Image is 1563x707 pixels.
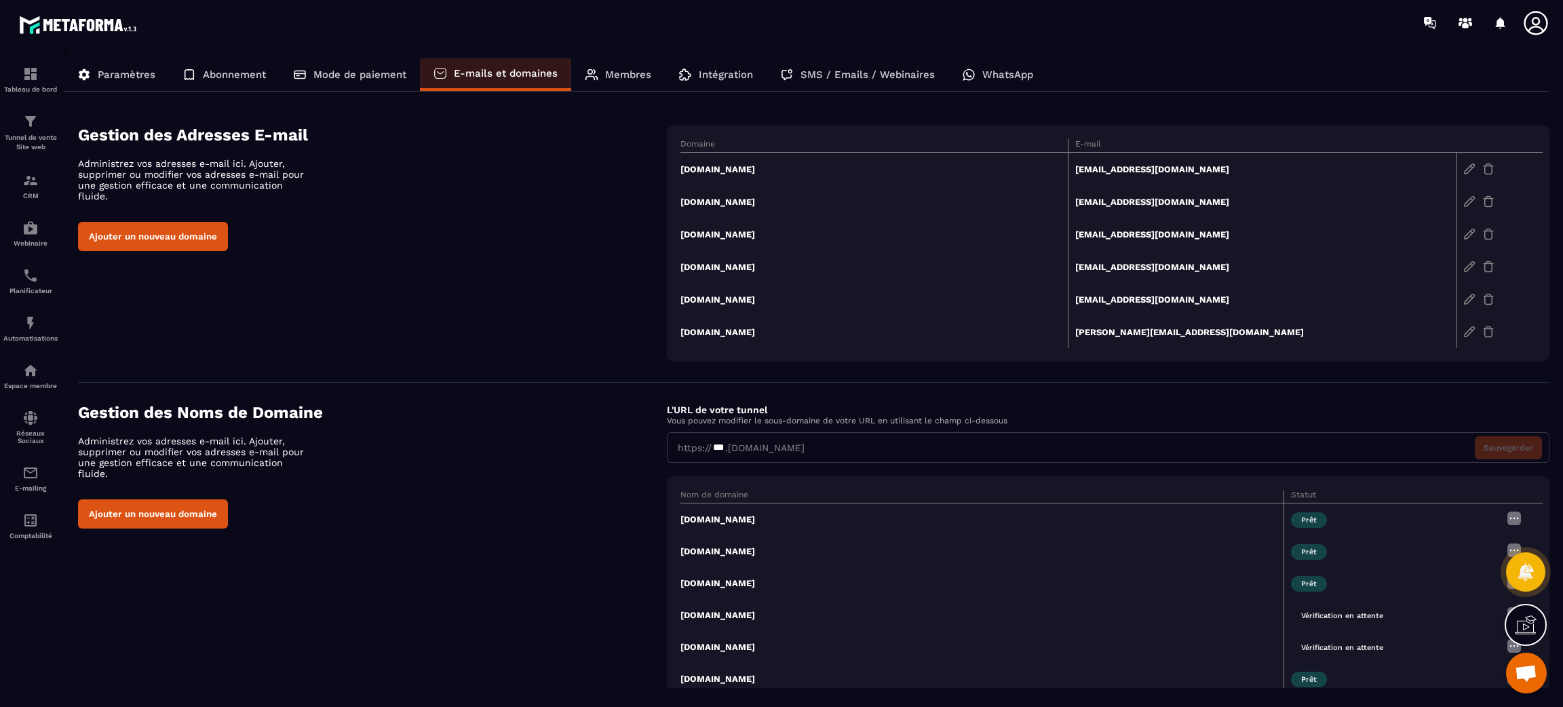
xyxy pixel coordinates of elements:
img: trash-gr.2c9399ab.svg [1482,163,1494,175]
img: accountant [22,512,39,529]
td: [DOMAIN_NAME] [680,631,1284,663]
a: formationformationCRM [3,162,58,210]
img: trash-gr.2c9399ab.svg [1482,261,1494,273]
a: emailemailE-mailing [3,455,58,502]
img: trash-gr.2c9399ab.svg [1482,326,1494,338]
p: Paramètres [98,69,155,81]
td: [DOMAIN_NAME] [680,503,1284,536]
a: formationformationTableau de bord [3,56,58,103]
img: formation [22,172,39,189]
img: social-network [22,410,39,426]
button: Ajouter un nouveau domaine [78,499,228,529]
span: Prêt [1291,544,1327,560]
p: Réseaux Sociaux [3,429,58,444]
td: [DOMAIN_NAME] [680,599,1284,631]
p: Planificateur [3,287,58,294]
span: Prêt [1291,672,1327,687]
td: [DOMAIN_NAME] [680,153,1068,186]
th: Domaine [680,139,1068,153]
img: trash-gr.2c9399ab.svg [1482,195,1494,208]
td: [DOMAIN_NAME] [680,663,1284,695]
img: scheduler [22,267,39,284]
td: [DOMAIN_NAME] [680,567,1284,599]
th: E-mail [1068,139,1456,153]
td: [EMAIL_ADDRESS][DOMAIN_NAME] [1068,218,1456,250]
img: trash-gr.2c9399ab.svg [1482,293,1494,305]
img: more [1506,510,1522,527]
td: [EMAIL_ADDRESS][DOMAIN_NAME] [1068,250,1456,283]
p: SMS / Emails / Webinaires [800,69,935,81]
h4: Gestion des Adresses E-mail [78,126,667,145]
img: automations [22,220,39,236]
img: formation [22,113,39,130]
label: L'URL de votre tunnel [667,404,767,415]
p: Intégration [699,69,753,81]
td: [DOMAIN_NAME] [680,218,1068,250]
th: Statut [1284,490,1500,503]
img: edit-gr.78e3acdd.svg [1463,326,1475,338]
img: logo [19,12,141,37]
p: WhatsApp [982,69,1033,81]
p: Comptabilité [3,532,58,539]
a: social-networksocial-networkRéseaux Sociaux [3,400,58,455]
td: [DOMAIN_NAME] [680,185,1068,218]
p: Automatisations [3,335,58,342]
p: Administrez vos adresses e-mail ici. Ajouter, supprimer ou modifier vos adresses e-mail pour une ... [78,158,315,202]
p: Espace membre [3,382,58,389]
a: automationsautomationsAutomatisations [3,305,58,352]
p: Webinaire [3,240,58,247]
span: Vérification en attente [1291,640,1393,655]
img: edit-gr.78e3acdd.svg [1463,261,1475,273]
td: [DOMAIN_NAME] [680,283,1068,316]
p: E-mailing [3,484,58,492]
span: Prêt [1291,576,1327,592]
a: automationsautomationsWebinaire [3,210,58,257]
td: [EMAIL_ADDRESS][DOMAIN_NAME] [1068,283,1456,316]
td: [DOMAIN_NAME] [680,535,1284,567]
td: [DOMAIN_NAME] [680,316,1068,348]
img: formation [22,66,39,82]
img: edit-gr.78e3acdd.svg [1463,163,1475,175]
h4: Gestion des Noms de Domaine [78,403,667,422]
p: Membres [605,69,651,81]
button: Ajouter un nouveau domaine [78,222,228,251]
img: edit-gr.78e3acdd.svg [1463,293,1475,305]
p: E-mails et domaines [454,67,558,79]
p: Abonnement [203,69,266,81]
p: Tableau de bord [3,85,58,93]
p: Vous pouvez modifier le sous-domaine de votre URL en utilisant le champ ci-dessous [667,416,1549,425]
td: [EMAIL_ADDRESS][DOMAIN_NAME] [1068,185,1456,218]
p: CRM [3,192,58,199]
a: formationformationTunnel de vente Site web [3,103,58,162]
img: edit-gr.78e3acdd.svg [1463,228,1475,240]
p: Tunnel de vente Site web [3,133,58,152]
th: Nom de domaine [680,490,1284,503]
td: [PERSON_NAME][EMAIL_ADDRESS][DOMAIN_NAME] [1068,316,1456,348]
a: automationsautomationsEspace membre [3,352,58,400]
img: automations [22,362,39,379]
p: Administrez vos adresses e-mail ici. Ajouter, supprimer ou modifier vos adresses e-mail pour une ... [78,436,315,479]
img: email [22,465,39,481]
td: [DOMAIN_NAME] [680,250,1068,283]
a: schedulerschedulerPlanificateur [3,257,58,305]
td: [EMAIL_ADDRESS][DOMAIN_NAME] [1068,153,1456,186]
img: automations [22,315,39,331]
span: Prêt [1291,512,1327,528]
img: trash-gr.2c9399ab.svg [1482,228,1494,240]
img: more [1506,638,1522,654]
span: Vérification en attente [1291,608,1393,624]
a: accountantaccountantComptabilité [3,502,58,550]
img: edit-gr.78e3acdd.svg [1463,195,1475,208]
p: Mode de paiement [313,69,406,81]
div: Ouvrir le chat [1506,653,1547,693]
